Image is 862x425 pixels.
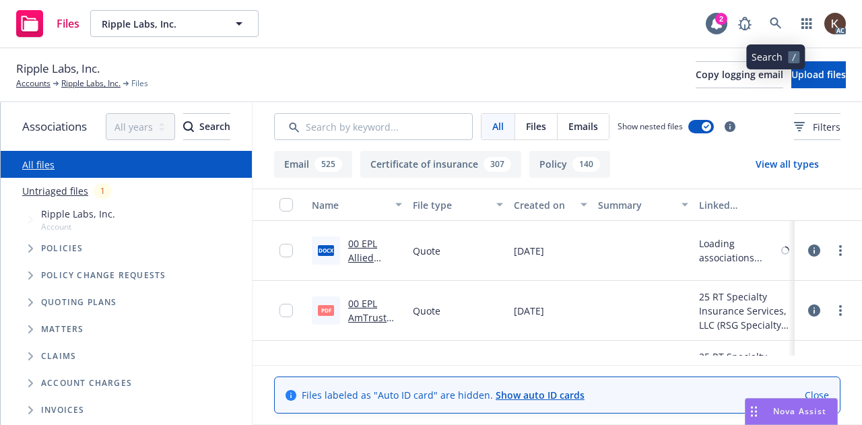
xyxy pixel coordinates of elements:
[274,113,473,140] input: Search by keyword...
[1,204,252,424] div: Tree Example
[183,121,194,132] svg: Search
[314,157,342,172] div: 525
[61,77,121,90] a: Ripple Labs, Inc.
[279,304,293,317] input: Toggle Row Selected
[274,151,352,178] button: Email
[593,189,694,221] button: Summary
[348,237,398,321] a: 00 EPL Allied World $2M $5M Quote Options.docx
[832,242,849,259] a: more
[699,350,789,392] div: 25 RT Specialty Insurance Services, LLC (RSG Specialty, LLC)
[794,113,840,140] button: Filters
[90,10,259,37] button: Ripple Labs, Inc.
[413,304,440,318] span: Quote
[492,119,504,133] span: All
[832,302,849,319] a: more
[131,77,148,90] span: Files
[731,10,758,37] a: Report a Bug
[618,121,683,132] span: Show nested files
[793,10,820,37] a: Switch app
[22,118,87,135] span: Associations
[568,119,598,133] span: Emails
[183,114,230,139] div: Search
[696,61,783,88] button: Copy logging email
[302,388,585,402] span: Files labeled as "Auto ID card" are hidden.
[279,244,293,257] input: Toggle Row Selected
[407,189,508,221] button: File type
[694,189,795,221] button: Linked associations
[773,405,826,417] span: Nova Assist
[745,399,762,424] div: Drag to move
[318,245,334,255] span: docx
[312,198,387,212] div: Name
[526,119,546,133] span: Files
[41,271,166,280] span: Policy change requests
[318,305,334,315] span: pdf
[514,198,572,212] div: Created on
[306,189,407,221] button: Name
[22,158,55,171] a: All files
[41,207,115,221] span: Ripple Labs, Inc.
[41,406,85,414] span: Invoices
[16,77,51,90] a: Accounts
[824,13,846,34] img: photo
[696,68,783,81] span: Copy logging email
[514,244,544,258] span: [DATE]
[805,388,829,402] a: Close
[699,198,789,212] div: Linked associations
[791,61,846,88] button: Upload files
[41,221,115,232] span: Account
[508,189,593,221] button: Created on
[41,352,76,360] span: Claims
[745,398,838,425] button: Nova Assist
[11,5,85,42] a: Files
[699,236,778,265] div: Loading associations...
[41,244,84,253] span: Policies
[529,151,610,178] button: Policy
[360,151,521,178] button: Certificate of insurance
[734,151,840,178] button: View all types
[699,290,789,332] div: 25 RT Specialty Insurance Services, LLC (RSG Specialty, LLC)
[279,198,293,211] input: Select all
[514,304,544,318] span: [DATE]
[16,60,100,77] span: Ripple Labs, Inc.
[94,183,112,199] div: 1
[794,120,840,134] span: Filters
[813,120,840,134] span: Filters
[413,244,440,258] span: Quote
[348,297,394,352] a: 00 EPL AmTrust $2M Quote.pdf
[762,10,789,37] a: Search
[413,198,488,212] div: File type
[41,379,132,387] span: Account charges
[496,389,585,401] a: Show auto ID cards
[57,18,79,29] span: Files
[484,157,511,172] div: 307
[102,17,218,31] span: Ripple Labs, Inc.
[598,198,673,212] div: Summary
[183,113,230,140] button: SearchSearch
[41,298,117,306] span: Quoting plans
[572,157,600,172] div: 140
[715,13,727,25] div: 2
[22,184,88,198] a: Untriaged files
[791,68,846,81] span: Upload files
[41,325,84,333] span: Matters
